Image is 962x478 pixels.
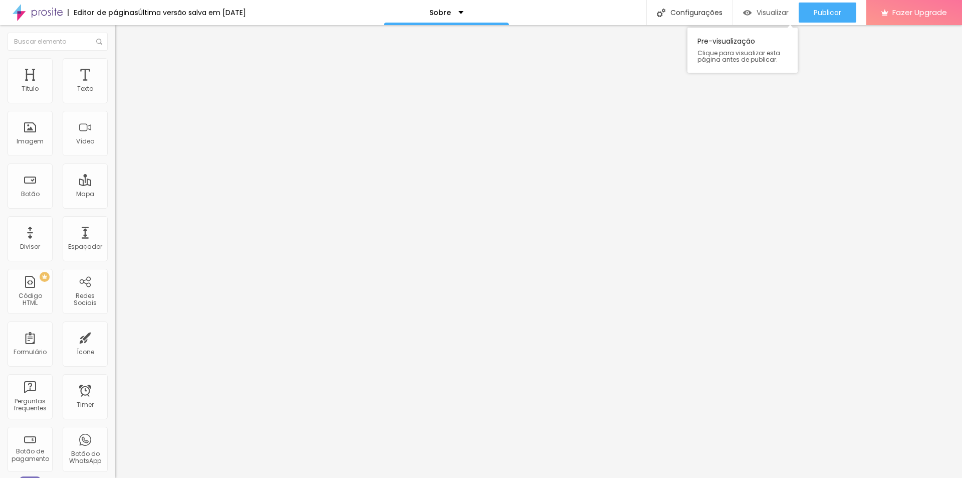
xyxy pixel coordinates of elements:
img: view-1.svg [743,9,752,17]
div: Redes Sociais [65,292,105,307]
div: Timer [77,401,94,408]
div: Divisor [20,243,40,250]
span: Clique para visualizar esta página antes de publicar. [697,50,788,63]
input: Buscar elemento [8,33,108,51]
div: Botão de pagamento [10,448,50,462]
button: Publicar [799,3,856,23]
div: Pre-visualização [687,28,798,73]
div: Formulário [14,349,47,356]
span: Visualizar [757,9,789,17]
div: Perguntas frequentes [10,398,50,412]
div: Código HTML [10,292,50,307]
div: Botão do WhatsApp [65,450,105,465]
div: Texto [77,85,93,92]
iframe: Editor [115,25,962,478]
div: Última versão salva em [DATE] [138,9,246,16]
div: Botão [21,191,40,198]
div: Ícone [77,349,94,356]
div: Vídeo [76,138,94,145]
div: Imagem [17,138,44,145]
div: Mapa [76,191,94,198]
div: Editor de páginas [68,9,138,16]
button: Visualizar [733,3,799,23]
span: Fazer Upgrade [892,8,947,17]
div: Espaçador [68,243,102,250]
p: Sobre [429,9,451,16]
img: Icone [657,9,665,17]
div: Título [22,85,39,92]
span: Publicar [814,9,841,17]
img: Icone [96,39,102,45]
